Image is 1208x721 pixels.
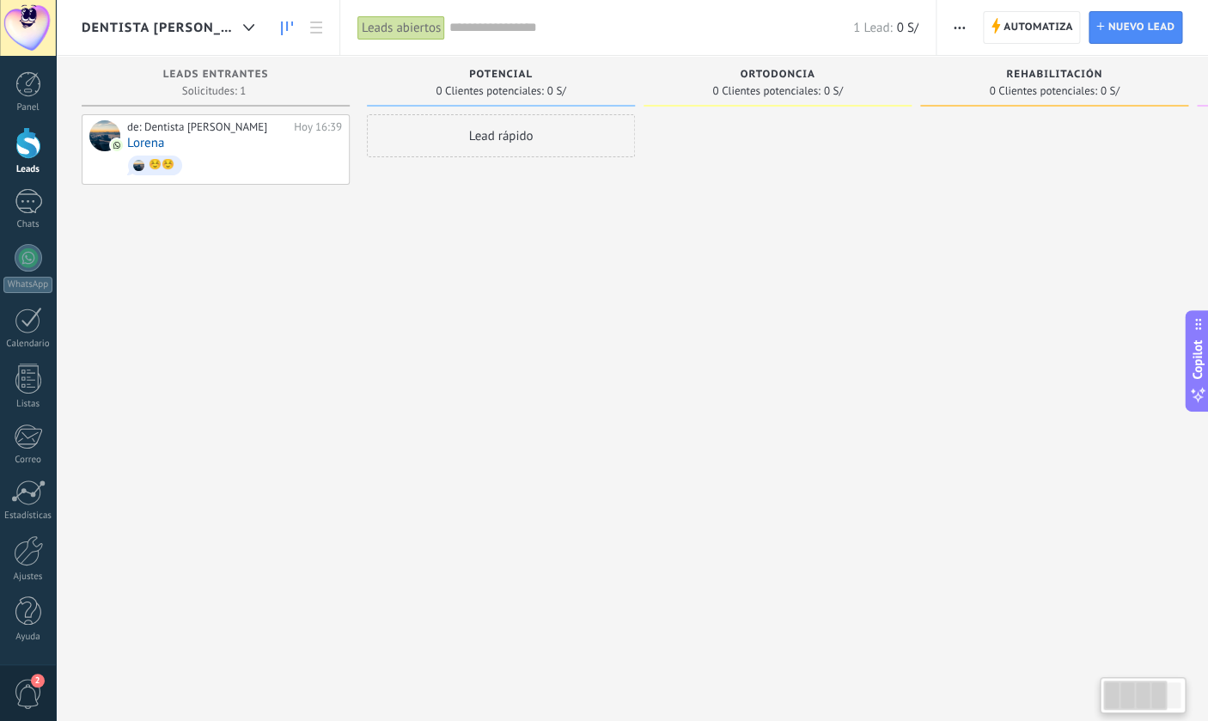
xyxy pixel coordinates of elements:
[182,86,246,96] span: Solicitudes: 1
[294,120,342,134] div: Hoy 16:39
[1089,11,1182,44] a: Nuevo lead
[357,15,445,40] div: Leads abiertos
[1004,12,1073,43] span: Automatiza
[983,11,1081,44] a: Automatiza
[989,86,1096,96] span: 0 Clientes potenciales:
[896,20,918,36] span: 0 S/
[1006,69,1102,81] span: rehabilitación
[82,20,236,36] span: Dentista [PERSON_NAME]
[3,571,53,583] div: Ajustes
[127,136,164,150] a: Lorena
[3,164,53,175] div: Leads
[740,69,814,81] span: Ortodoncia
[853,20,892,36] span: 1 Lead:
[31,674,45,687] span: 2
[547,86,566,96] span: 0 S/
[375,69,626,83] div: POtencial
[89,120,120,151] div: Lorena
[3,632,53,643] div: Ayuda
[469,69,533,81] span: POtencial
[3,277,52,293] div: WhatsApp
[149,159,174,171] div: ☺️☺️
[3,339,53,350] div: Calendario
[3,455,53,466] div: Correo
[163,69,269,81] span: Leads Entrantes
[111,139,123,151] img: com.amocrm.amocrmwa.svg
[712,86,820,96] span: 0 Clientes potenciales:
[127,120,288,134] div: de: Dentista [PERSON_NAME]
[929,69,1180,83] div: rehabilitación
[367,114,635,157] div: Lead rápido
[3,102,53,113] div: Panel
[652,69,903,83] div: Ortodoncia
[947,11,972,44] button: Más
[824,86,843,96] span: 0 S/
[90,69,341,83] div: Leads Entrantes
[436,86,543,96] span: 0 Clientes potenciales:
[1107,12,1174,43] span: Nuevo lead
[3,399,53,410] div: Listas
[3,510,53,522] div: Estadísticas
[272,11,302,45] a: Leads
[302,11,331,45] a: Lista
[1189,339,1206,379] span: Copilot
[3,219,53,230] div: Chats
[1101,86,1120,96] span: 0 S/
